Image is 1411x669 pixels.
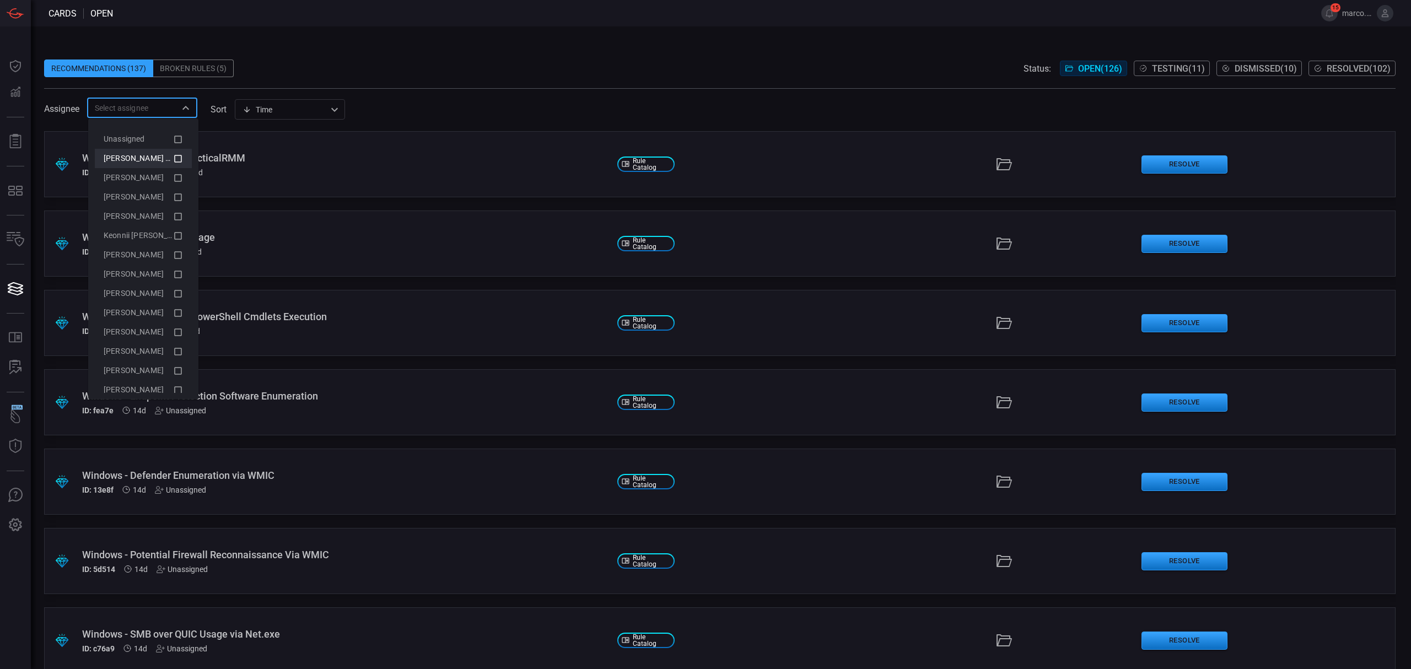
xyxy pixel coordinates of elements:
span: [PERSON_NAME] [104,212,164,220]
span: [PERSON_NAME] [104,269,164,278]
span: 15 [1331,3,1340,12]
h5: ID: 5d514 [82,565,115,574]
span: [PERSON_NAME] [104,366,164,375]
span: [PERSON_NAME] [104,347,164,355]
span: Assignee [44,104,79,114]
li: Dashley Castellano [95,207,192,226]
div: Windows - Detection of TacticalRMM [82,152,608,164]
div: Windows - Potential Firewall Reconnaissance Via WMIC [82,549,608,560]
button: Detections [2,79,29,106]
li: Alejandro Castillo [95,168,192,187]
h5: ID: fea7e [82,406,114,415]
span: Rule Catalog [633,158,670,171]
div: Unassigned [155,485,206,494]
li: Wasif Khan [95,342,192,361]
span: Jul 29, 2025 3:17 AM [134,565,148,574]
button: Ask Us A Question [2,482,29,509]
span: marco.[PERSON_NAME] [1342,9,1372,18]
div: Time [243,104,327,115]
li: Paul Nsonga [95,284,192,303]
span: Testing ( 11 ) [1152,63,1205,74]
div: Broken Rules (5) [153,60,234,77]
h5: ID: ff7eb [82,327,112,336]
li: Paul Patterson [95,303,192,322]
button: Resolved(102) [1308,61,1396,76]
li: Nabeel Sohail [95,245,192,265]
span: Jul 29, 2025 3:17 AM [133,485,146,494]
span: Jul 29, 2025 3:17 AM [133,406,146,415]
span: [PERSON_NAME] [104,289,164,298]
span: Status: [1024,63,1051,74]
button: 15 [1321,5,1338,21]
button: Dashboard [2,53,29,79]
span: Open ( 126 ) [1078,63,1122,74]
button: Preferences [2,512,29,538]
span: Rule Catalog [633,237,670,250]
button: Resolve [1141,314,1227,332]
div: Windows - AADInternals PowerShell Cmdlets Execution [82,311,608,322]
button: Dismissed(10) [1216,61,1302,76]
span: Resolved ( 102 ) [1327,63,1391,74]
div: Unassigned [157,565,208,574]
button: Threat Intelligence [2,433,29,460]
span: [PERSON_NAME] [104,385,164,394]
label: sort [211,104,227,115]
button: Cards [2,276,29,302]
button: Rule Catalog [2,325,29,351]
button: Resolve [1141,632,1227,650]
div: Unassigned [156,644,207,653]
button: Open(126) [1060,61,1127,76]
h5: ID: c76a9 [82,644,115,653]
span: [PERSON_NAME] [104,250,164,259]
span: Rule Catalog [633,396,670,409]
span: [PERSON_NAME] [104,173,164,182]
span: Cards [49,8,77,19]
button: Resolve [1141,235,1227,253]
span: Rule Catalog [633,316,670,330]
li: ben keenan [95,361,192,380]
li: Unassigned [95,130,192,149]
div: Windows - Quick Assist Usage [82,231,608,243]
div: Windows - SMB over QUIC Usage via Net.exe [82,628,608,640]
button: Resolve [1141,473,1227,491]
span: Jul 29, 2025 3:16 AM [134,644,147,653]
span: [PERSON_NAME] [104,192,164,201]
div: Unassigned [155,406,206,415]
span: Dismissed ( 10 ) [1235,63,1297,74]
h5: ID: 13e8f [82,485,114,494]
input: Select assignee [90,101,176,115]
li: Tigran Terpandjian [95,322,192,342]
li: Nicholas Witte [95,265,192,284]
button: ALERT ANALYSIS [2,354,29,381]
li: isaac dolce [95,380,192,400]
button: Resolve [1141,552,1227,570]
h5: ID: 992f9 [82,247,114,256]
li: Keonnii Ashman [95,226,192,245]
span: Unassigned [104,134,145,143]
button: Close [178,100,193,116]
span: Rule Catalog [633,554,670,568]
span: [PERSON_NAME] [104,308,164,317]
button: Testing(11) [1134,61,1210,76]
span: [PERSON_NAME] [104,327,164,336]
div: Windows - Endpoint Protection Software Enumeration [82,390,608,402]
span: open [90,8,113,19]
button: Resolve [1141,393,1227,412]
li: Marco Villarruel (Myself) [95,149,192,168]
button: MITRE - Detection Posture [2,177,29,204]
div: Recommendations (137) [44,60,153,77]
h5: ID: 458c3 [82,168,115,177]
div: Windows - Defender Enumeration via WMIC [82,470,608,481]
button: Inventory [2,226,29,253]
span: [PERSON_NAME] (Myself) [104,154,194,163]
li: Alex Diaz [95,187,192,207]
span: Rule Catalog [633,475,670,488]
button: Wingman [2,403,29,430]
button: Reports [2,128,29,155]
span: Keonnii [PERSON_NAME] [104,231,191,240]
button: Resolve [1141,155,1227,174]
span: Rule Catalog [633,634,670,647]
